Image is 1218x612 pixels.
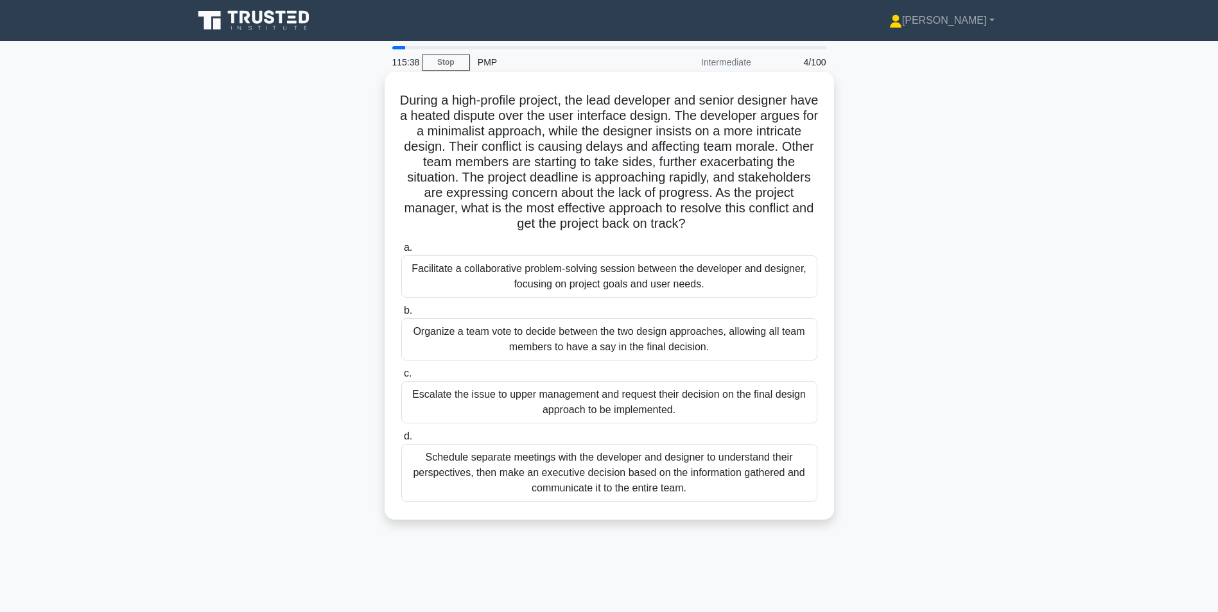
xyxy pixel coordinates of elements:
[647,49,759,75] div: Intermediate
[401,444,817,502] div: Schedule separate meetings with the developer and designer to understand their perspectives, then...
[400,92,819,232] h5: During a high-profile project, the lead developer and senior designer have a heated dispute over ...
[401,255,817,298] div: Facilitate a collaborative problem-solving session between the developer and designer, focusing o...
[470,49,647,75] div: PMP
[404,368,412,378] span: c.
[422,55,470,71] a: Stop
[759,49,834,75] div: 4/100
[404,305,412,316] span: b.
[401,381,817,423] div: Escalate the issue to upper management and request their decision on the final design approach to...
[858,8,1025,33] a: [PERSON_NAME]
[404,242,412,253] span: a.
[401,318,817,361] div: Organize a team vote to decide between the two design approaches, allowing all team members to ha...
[385,49,422,75] div: 115:38
[404,430,412,441] span: d.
